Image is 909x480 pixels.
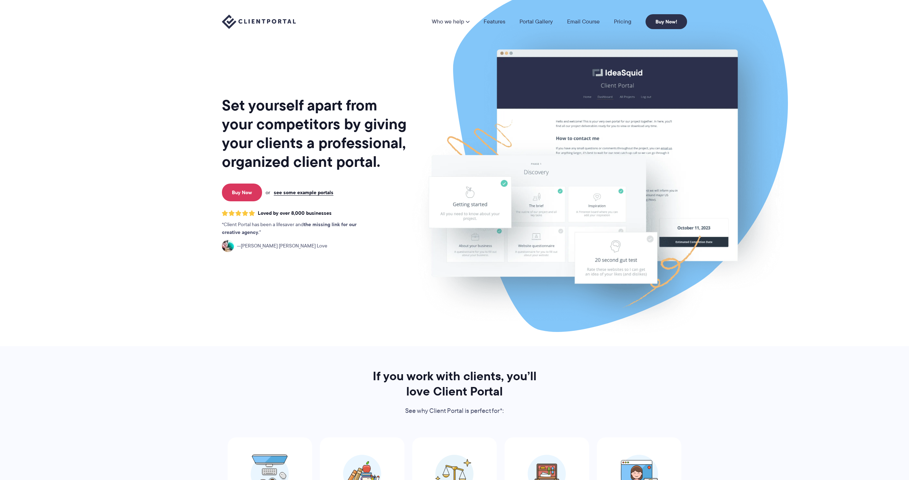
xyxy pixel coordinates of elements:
[222,220,356,236] strong: the missing link for our creative agency
[237,242,327,250] span: [PERSON_NAME] [PERSON_NAME] Love
[266,189,270,196] span: or
[274,189,333,196] a: see some example portals
[258,210,332,216] span: Loved by over 8,000 businesses
[614,19,631,24] a: Pricing
[222,184,262,201] a: Buy Now
[222,221,371,236] p: Client Portal has been a lifesaver and .
[484,19,505,24] a: Features
[363,369,546,399] h2: If you work with clients, you’ll love Client Portal
[519,19,553,24] a: Portal Gallery
[222,96,408,171] h1: Set yourself apart from your competitors by giving your clients a professional, organized client ...
[646,14,687,29] a: Buy Now!
[432,19,469,24] a: Who we help
[363,406,546,416] p: See why Client Portal is perfect for*:
[567,19,600,24] a: Email Course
